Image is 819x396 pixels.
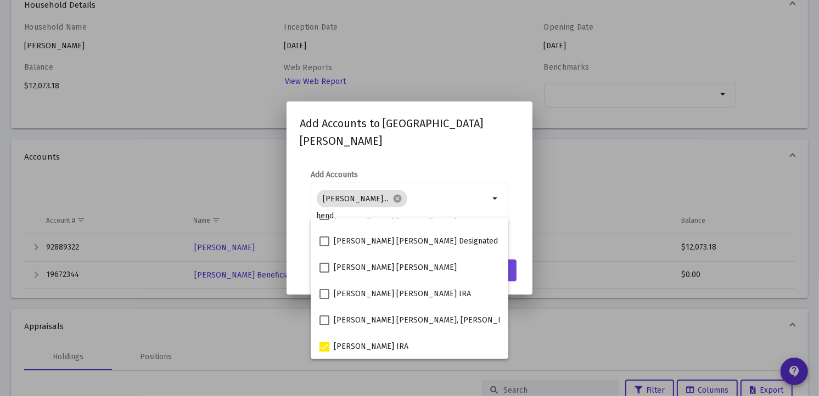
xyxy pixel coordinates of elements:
[490,192,503,205] mat-icon: arrow_drop_down
[393,194,403,203] mat-icon: cancel
[334,261,457,274] span: [PERSON_NAME] [PERSON_NAME]
[311,170,358,179] label: Add Accounts
[334,287,471,301] span: [PERSON_NAME] [PERSON_NAME] IRA
[334,235,536,248] span: [PERSON_NAME] [PERSON_NAME] Designated Bene Plan
[334,314,535,327] span: [PERSON_NAME] [PERSON_NAME], [PERSON_NAME] IRA
[317,212,490,220] input: Select accounts
[334,340,408,353] span: [PERSON_NAME] IRA
[300,115,519,150] h2: Add Accounts to [GEOGRAPHIC_DATA][PERSON_NAME]
[317,190,407,207] mat-chip: [PERSON_NAME]...
[317,188,490,223] mat-chip-list: Selection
